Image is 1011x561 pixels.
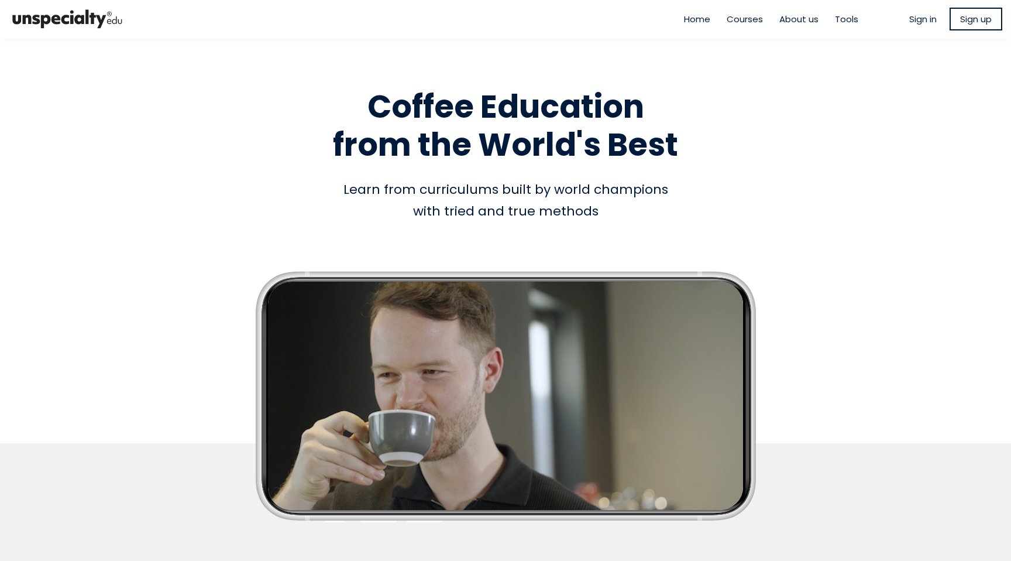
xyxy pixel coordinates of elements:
a: Sign in [909,12,937,26]
h1: Coffee Education from the World's Best [172,88,839,164]
img: bc390a18feecddb333977e298b3a00a1.png [9,5,126,33]
span: Sign up [960,12,992,26]
a: Sign up [950,8,1002,30]
a: Home [684,12,710,26]
a: About us [779,12,819,26]
a: Courses [727,12,763,26]
div: Learn from curriculums built by world champions with tried and true methods [172,179,839,223]
a: Tools [835,12,858,26]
